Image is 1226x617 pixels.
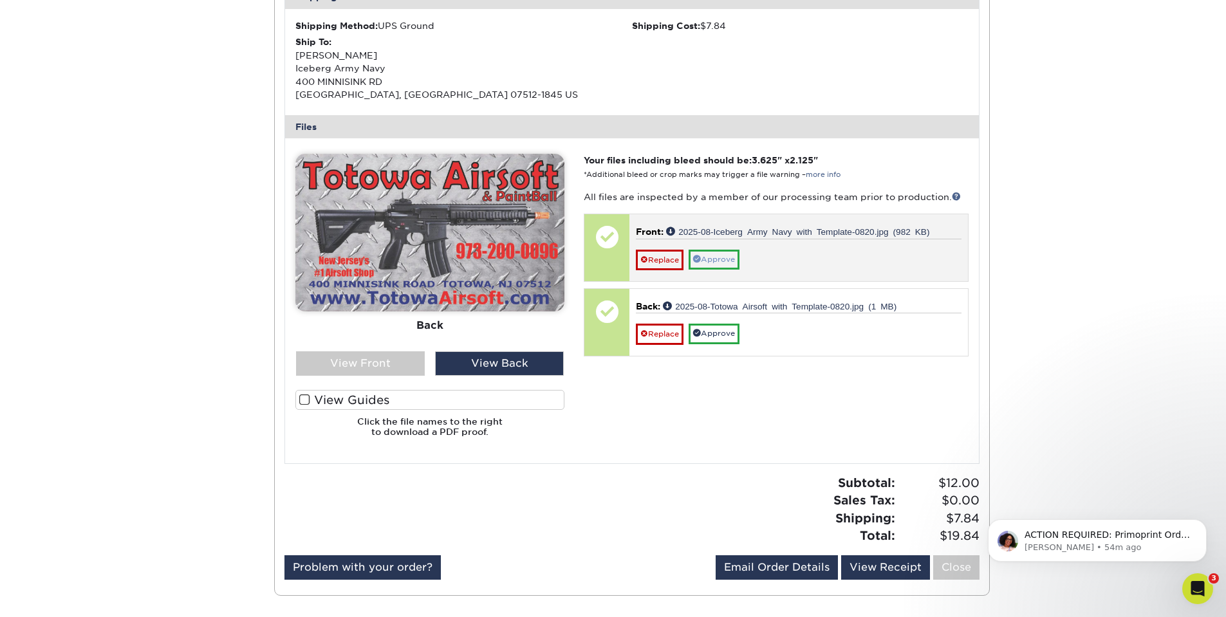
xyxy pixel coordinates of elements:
span: 3.625 [752,155,777,165]
p: All files are inspected by a member of our processing team prior to production. [584,190,968,203]
span: 2.125 [790,155,813,165]
div: [PERSON_NAME] Iceberg Army Navy 400 MINNISINK RD [GEOGRAPHIC_DATA], [GEOGRAPHIC_DATA] 07512-1845 US [295,35,632,101]
strong: Shipping Method: [295,21,378,31]
span: $12.00 [899,474,980,492]
a: Problem with your order? [284,555,441,580]
a: Email Order Details [716,555,838,580]
strong: Your files including bleed should be: " x " [584,155,818,165]
div: UPS Ground [295,19,632,32]
a: more info [806,170,841,179]
iframe: Intercom notifications message [969,492,1226,582]
div: Back [295,311,564,340]
span: Back: [636,301,660,311]
strong: Total: [860,528,895,542]
strong: Ship To: [295,37,331,47]
a: Close [933,555,980,580]
a: Approve [689,250,739,270]
a: 2025-08-Iceberg Army Navy with Template-0820.jpg (982 KB) [666,226,929,235]
iframe: Google Customer Reviews [3,578,109,612]
div: View Back [435,351,564,376]
a: View Receipt [841,555,930,580]
iframe: Intercom live chat [1182,573,1213,604]
span: $19.84 [899,527,980,545]
a: Approve [689,324,739,344]
h6: Click the file names to the right to download a PDF proof. [295,416,564,448]
small: *Additional bleed or crop marks may trigger a file warning – [584,170,841,179]
strong: Shipping Cost: [632,21,700,31]
a: Replace [636,324,683,344]
strong: Shipping: [835,511,895,525]
strong: Subtotal: [838,475,895,490]
span: 3 [1209,573,1219,584]
label: View Guides [295,390,564,410]
div: $7.84 [632,19,969,32]
a: Replace [636,250,683,270]
span: $0.00 [899,492,980,510]
div: View Front [296,351,425,376]
strong: Sales Tax: [833,493,895,507]
span: $7.84 [899,510,980,528]
span: Front: [636,226,664,237]
div: Files [285,115,979,138]
a: 2025-08-Totowa Airsoft with Template-0820.jpg (1 MB) [663,301,896,310]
